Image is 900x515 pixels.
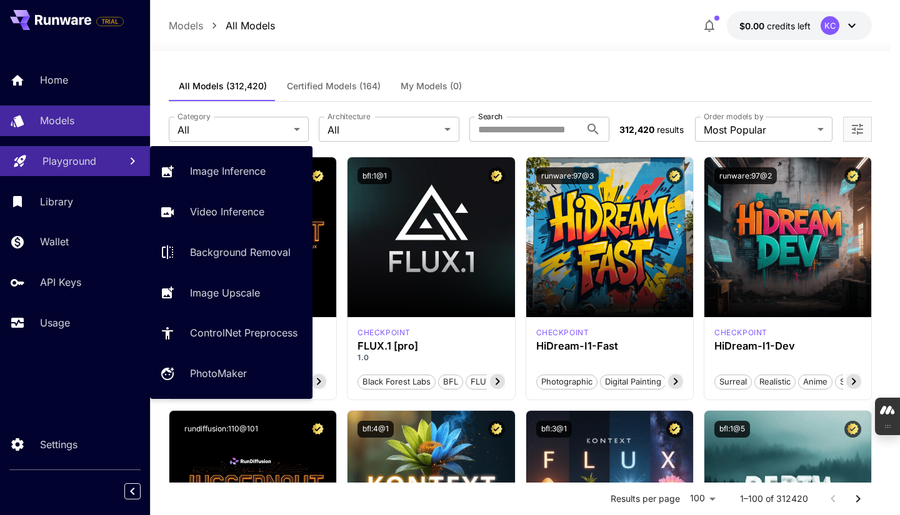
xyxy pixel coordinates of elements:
[357,421,394,438] button: bfl:4@1
[40,113,74,128] p: Models
[190,245,291,260] p: Background Removal
[714,327,767,338] p: checkpoint
[40,437,77,452] p: Settings
[97,17,123,26] span: TRIAL
[466,376,523,388] span: FLUX.1 [pro]
[357,340,504,352] h3: FLUX.1 [pro]
[190,204,264,219] p: Video Inference
[179,421,263,438] button: rundiffusion:110@101
[169,18,275,33] nav: breadcrumb
[190,325,297,340] p: ControlNet Preprocess
[401,81,462,92] span: My Models (0)
[190,164,266,179] p: Image Inference
[714,327,767,338] div: HiDream Dev
[601,376,666,388] span: Digital Painting
[150,197,312,227] a: Video Inference
[40,234,69,249] p: Wallet
[150,237,312,268] a: Background Removal
[150,318,312,348] a: ControlNet Preprocess
[755,376,795,388] span: Realistic
[715,376,751,388] span: Surreal
[536,327,589,338] div: HiDream Fast
[309,167,326,184] button: Certified Model – Vetted for best performance and includes a commercial license.
[727,11,872,40] button: $0.00
[96,14,124,29] span: Add your payment card to enable full platform functionality.
[478,111,502,122] label: Search
[850,122,865,137] button: Open more filters
[739,21,767,31] span: $0.00
[836,376,874,388] span: Stylized
[287,81,381,92] span: Certified Models (164)
[714,167,777,184] button: runware:97@2
[190,285,260,300] p: Image Upscale
[357,167,392,184] button: bfl:1@1
[327,122,439,137] span: All
[799,376,832,388] span: Anime
[327,111,370,122] label: Architecture
[134,480,150,503] div: Collapse sidebar
[150,277,312,308] a: Image Upscale
[536,421,572,438] button: bfl:3@1
[177,111,211,122] label: Category
[657,124,684,135] span: results
[821,16,839,35] div: KC
[611,493,680,505] p: Results per page
[488,421,505,438] button: Certified Model – Vetted for best performance and includes a commercial license.
[488,167,505,184] button: Certified Model – Vetted for best performance and includes a commercial license.
[150,358,312,389] a: PhotoMaker
[537,376,597,388] span: Photographic
[666,167,683,184] button: Certified Model – Vetted for best performance and includes a commercial license.
[685,489,720,508] div: 100
[358,376,435,388] span: Black Forest Labs
[226,18,275,33] p: All Models
[169,18,203,33] p: Models
[179,81,267,92] span: All Models (312,420)
[40,72,68,87] p: Home
[844,167,861,184] button: Certified Model – Vetted for best performance and includes a commercial license.
[40,275,81,290] p: API Keys
[740,493,808,505] p: 1–100 of 312420
[177,122,289,137] span: All
[439,376,462,388] span: BFL
[42,154,96,169] p: Playground
[739,19,811,32] div: $0.00
[190,366,247,381] p: PhotoMaker
[309,421,326,438] button: Certified Model – Vetted for best performance and includes a commercial license.
[619,124,654,135] span: 312,420
[846,486,871,511] button: Go to next page
[357,327,411,338] div: fluxpro
[714,421,750,438] button: bfl:1@5
[666,421,683,438] button: Certified Model – Vetted for best performance and includes a commercial license.
[40,194,73,209] p: Library
[357,327,411,338] p: checkpoint
[704,111,763,122] label: Order models by
[714,340,861,352] h3: HiDream-I1-Dev
[767,21,811,31] span: credits left
[536,340,683,352] h3: HiDream-I1-Fast
[124,483,141,499] button: Collapse sidebar
[704,122,812,137] span: Most Popular
[40,315,70,330] p: Usage
[844,421,861,438] button: Certified Model – Vetted for best performance and includes a commercial license.
[357,352,504,363] p: 1.0
[536,167,599,184] button: runware:97@3
[536,327,589,338] p: checkpoint
[150,156,312,187] a: Image Inference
